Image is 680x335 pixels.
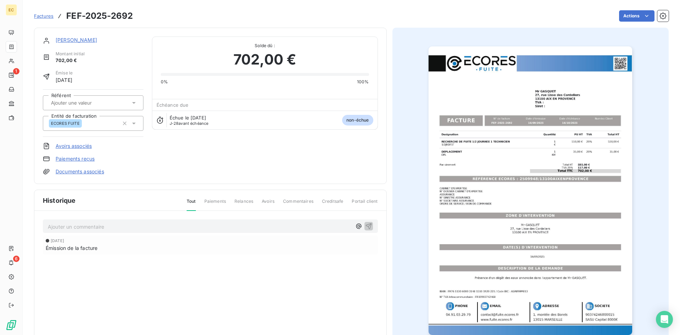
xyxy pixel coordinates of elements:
[322,198,344,210] span: Creditsafe
[352,198,378,210] span: Portail client
[56,168,104,175] a: Documents associés
[50,100,121,106] input: Ajouter une valeur
[6,319,17,331] img: Logo LeanPay
[66,10,133,22] h3: FEF-2025-2692
[56,37,97,43] a: [PERSON_NAME]
[56,51,85,57] span: Montant initial
[161,79,168,85] span: 0%
[619,10,654,22] button: Actions
[357,79,369,85] span: 100%
[51,239,64,243] span: [DATE]
[56,76,73,84] span: [DATE]
[170,121,179,126] span: J-28
[342,115,373,125] span: non-échue
[170,115,206,121] span: Échue le [DATE]
[204,198,226,210] span: Paiements
[157,102,189,108] span: Échéance due
[283,198,313,210] span: Commentaires
[187,198,196,211] span: Tout
[656,311,673,328] div: Open Intercom Messenger
[56,57,85,64] span: 702,00 €
[161,43,369,49] span: Solde dû :
[51,121,80,125] span: ECORES FUITE
[262,198,274,210] span: Avoirs
[56,143,92,150] a: Avoirs associés
[233,49,296,70] span: 702,00 €
[13,68,19,74] span: 1
[13,256,19,262] span: 6
[170,121,209,125] span: avant échéance
[43,196,76,205] span: Historique
[56,155,95,162] a: Paiements reçus
[34,13,53,19] span: Factures
[6,4,17,16] div: EC
[56,70,73,76] span: Émise le
[234,198,253,210] span: Relances
[34,12,53,19] a: Factures
[429,46,632,335] img: invoice_thumbnail
[46,244,97,252] span: Émission de la facture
